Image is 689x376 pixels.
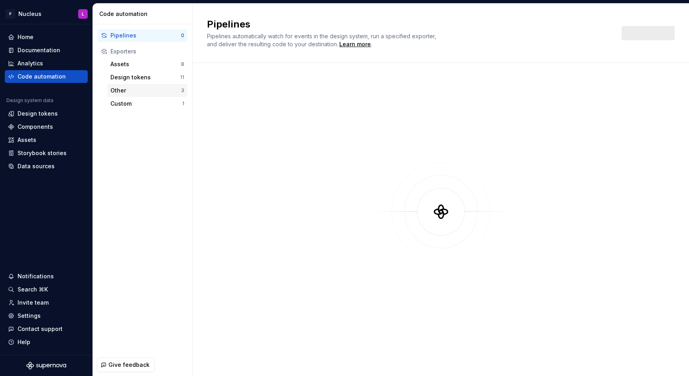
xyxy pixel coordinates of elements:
div: 11 [180,74,184,81]
div: 1 [182,100,184,107]
div: Notifications [18,272,54,280]
div: Assets [18,136,36,144]
button: Give feedback [97,358,155,372]
div: P [6,9,15,19]
svg: Supernova Logo [26,362,66,370]
button: Assets8 [107,58,187,71]
div: Invite team [18,299,49,307]
button: Other3 [107,84,187,97]
button: Contact support [5,323,88,335]
h2: Pipelines [207,18,612,31]
div: Home [18,33,33,41]
div: Search ⌘K [18,285,48,293]
span: . [338,41,372,47]
a: Home [5,31,88,43]
div: 0 [181,32,184,39]
div: Nucleus [18,10,41,18]
a: Data sources [5,160,88,173]
button: PNucleusL [2,5,91,22]
button: Search ⌘K [5,283,88,296]
a: Components [5,120,88,133]
div: Exporters [110,47,184,55]
a: Storybook stories [5,147,88,159]
div: Design tokens [18,110,58,118]
div: Code automation [18,73,66,81]
div: Data sources [18,162,55,170]
div: Contact support [18,325,63,333]
span: Pipelines automatically watch for events in the design system, run a specified exporter, and deli... [207,33,438,47]
button: Pipelines0 [98,29,187,42]
button: Help [5,336,88,348]
div: Other [110,87,181,94]
a: Invite team [5,296,88,309]
div: Design system data [6,97,53,104]
div: 3 [181,87,184,94]
div: Settings [18,312,41,320]
div: Storybook stories [18,149,67,157]
a: Design tokens [5,107,88,120]
div: Help [18,338,30,346]
div: Assets [110,60,181,68]
div: Custom [110,100,182,108]
div: Documentation [18,46,60,54]
span: Give feedback [108,361,150,369]
button: Notifications [5,270,88,283]
div: L [82,11,84,17]
a: Learn more [339,40,371,48]
a: Analytics [5,57,88,70]
a: Settings [5,309,88,322]
a: Code automation [5,70,88,83]
a: Assets [5,134,88,146]
a: Documentation [5,44,88,57]
button: Design tokens11 [107,71,187,84]
div: Design tokens [110,73,180,81]
div: 8 [181,61,184,67]
div: Components [18,123,53,131]
div: Pipelines [110,31,181,39]
div: Code automation [99,10,189,18]
div: Analytics [18,59,43,67]
button: Custom1 [107,97,187,110]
